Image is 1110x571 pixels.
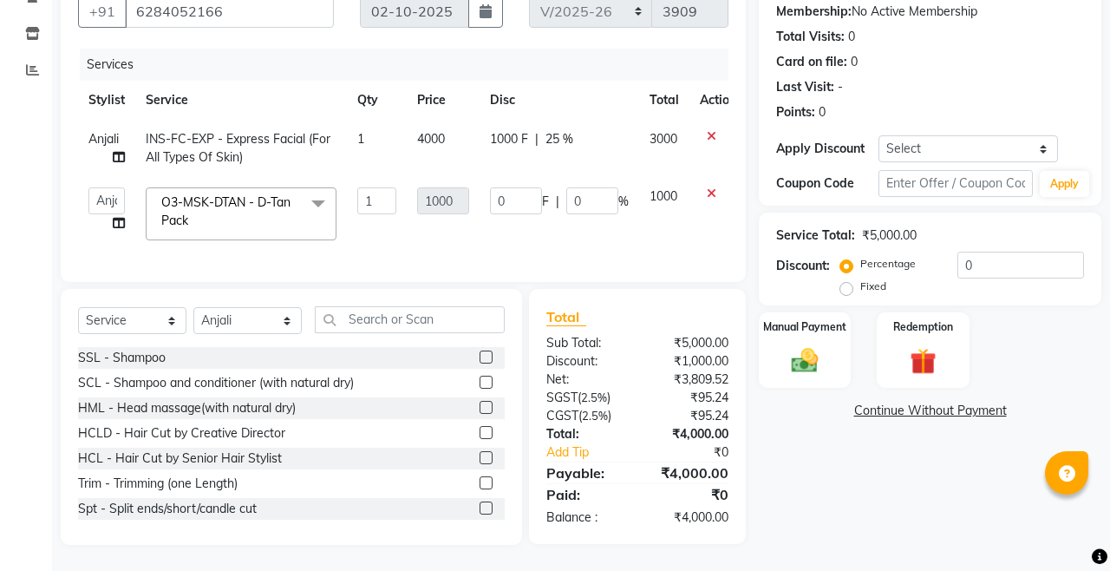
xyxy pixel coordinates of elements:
[188,213,196,228] a: x
[893,319,953,335] label: Redemption
[776,78,834,96] div: Last Visit:
[637,484,741,505] div: ₹0
[546,308,586,326] span: Total
[762,402,1098,420] a: Continue Without Payment
[533,389,637,407] div: ( )
[637,463,741,483] div: ₹4,000.00
[417,131,445,147] span: 4000
[637,509,741,527] div: ₹4,000.00
[860,256,916,272] label: Percentage
[1040,171,1089,197] button: Apply
[78,475,238,493] div: Trim - Trimming (one Length)
[533,443,655,462] a: Add Tip
[776,3,852,21] div: Membership:
[78,349,166,367] div: SSL - Shampoo
[819,103,826,121] div: 0
[533,509,637,527] div: Balance :
[533,484,637,505] div: Paid:
[860,279,886,294] label: Fixed
[650,131,677,147] span: 3000
[78,424,285,443] div: HCLD - Hair Cut by Creative Director
[637,407,741,425] div: ₹95.24
[146,131,330,165] span: INS-FC-EXP - Express Facial (For All Types Of Skin)
[637,371,741,389] div: ₹3,809.52
[78,500,257,518] div: Spt - Split ends/short/candle cut
[135,81,347,120] th: Service
[556,193,559,211] span: |
[78,399,296,417] div: HML - Head massage(with natural dry)
[407,81,480,120] th: Price
[689,81,747,120] th: Action
[533,407,637,425] div: ( )
[582,409,608,423] span: 2.5%
[637,389,741,407] div: ₹95.24
[533,371,637,389] div: Net:
[546,408,578,423] span: CGST
[88,131,119,147] span: Anjali
[838,78,843,96] div: -
[776,140,878,158] div: Apply Discount
[535,130,539,148] span: |
[533,463,637,483] div: Payable:
[78,450,282,468] div: HCL - Hair Cut by Senior Hair Stylist
[776,174,878,193] div: Coupon Code
[848,28,855,46] div: 0
[851,53,858,71] div: 0
[581,391,607,404] span: 2.5%
[80,49,741,81] div: Services
[78,81,135,120] th: Stylist
[639,81,689,120] th: Total
[776,226,855,245] div: Service Total:
[546,390,578,405] span: SGST
[161,194,291,228] span: O3-MSK-DTAN - D-Tan Pack
[78,374,354,392] div: SCL - Shampoo and conditioner (with natural dry)
[655,443,741,462] div: ₹0
[533,352,637,371] div: Discount:
[902,345,945,378] img: _gift.svg
[490,130,528,148] span: 1000 F
[315,306,505,333] input: Search or Scan
[776,257,830,275] div: Discount:
[637,334,741,352] div: ₹5,000.00
[480,81,639,120] th: Disc
[637,425,741,443] div: ₹4,000.00
[763,319,846,335] label: Manual Payment
[650,188,677,204] span: 1000
[878,170,1033,197] input: Enter Offer / Coupon Code
[533,425,637,443] div: Total:
[347,81,407,120] th: Qty
[637,352,741,371] div: ₹1,000.00
[783,345,826,376] img: _cash.svg
[533,334,637,352] div: Sub Total:
[542,193,549,211] span: F
[776,103,815,121] div: Points:
[357,131,364,147] span: 1
[545,130,573,148] span: 25 %
[776,53,847,71] div: Card on file:
[862,226,917,245] div: ₹5,000.00
[776,28,845,46] div: Total Visits:
[776,3,1084,21] div: No Active Membership
[618,193,629,211] span: %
